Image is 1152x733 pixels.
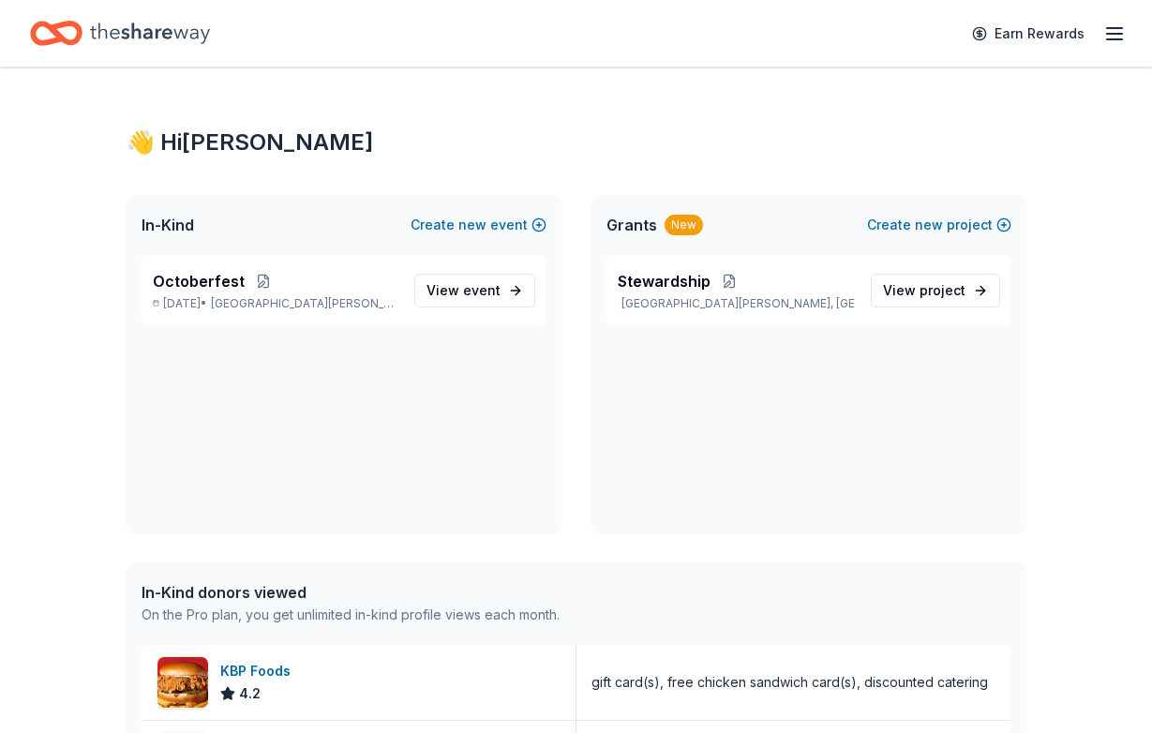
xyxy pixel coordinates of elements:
[414,274,535,307] a: View event
[142,604,560,626] div: On the Pro plan, you get unlimited in-kind profile views each month.
[915,214,943,236] span: new
[961,17,1096,51] a: Earn Rewards
[411,214,546,236] button: Createnewevent
[665,215,703,235] div: New
[157,657,208,708] img: Image for KBP Foods
[30,11,210,55] a: Home
[920,282,965,298] span: project
[618,296,856,311] p: [GEOGRAPHIC_DATA][PERSON_NAME], [GEOGRAPHIC_DATA]
[618,270,711,292] span: Stewardship
[591,671,988,694] div: gift card(s), free chicken sandwich card(s), discounted catering
[142,214,194,236] span: In-Kind
[153,296,399,311] p: [DATE] •
[871,274,1000,307] a: View project
[211,296,398,311] span: [GEOGRAPHIC_DATA][PERSON_NAME], [GEOGRAPHIC_DATA]
[606,214,657,236] span: Grants
[153,270,245,292] span: Octoberfest
[426,279,501,302] span: View
[867,214,1011,236] button: Createnewproject
[463,282,501,298] span: event
[239,682,261,705] span: 4.2
[883,279,965,302] span: View
[220,660,298,682] div: KBP Foods
[458,214,486,236] span: new
[127,127,1026,157] div: 👋 Hi [PERSON_NAME]
[142,581,560,604] div: In-Kind donors viewed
